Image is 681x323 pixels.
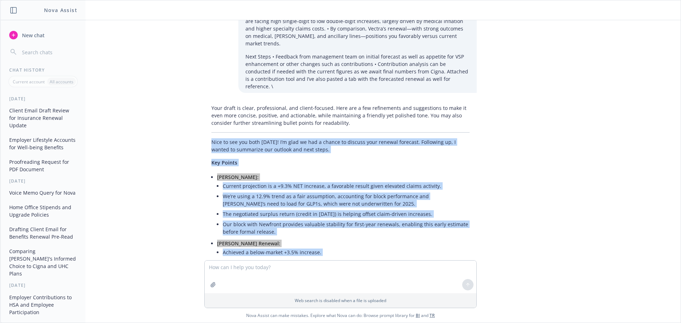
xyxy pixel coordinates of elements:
[3,308,678,323] span: Nova Assist can make mistakes. Explore what Nova can do: Browse prompt library for and
[6,187,80,199] button: Voice Memo Query for Nova
[211,159,237,166] span: Key Points
[6,245,80,279] button: Comparing [PERSON_NAME]'s Informed Choice to Cigna and UHC Plans
[1,96,85,102] div: [DATE]
[6,156,80,175] button: Proofreading Request for PDF Document
[6,134,80,153] button: Employer Lifestyle Accounts for Well-being Benefits
[223,209,470,219] li: The negotiated surplus return (credit in [DATE]) is helping offset claim-driven increases.
[6,29,80,41] button: New chat
[245,53,470,90] p: Next Steps • Feedback from management team on initial forecast as well as appetite for VSP enhanc...
[21,32,45,39] span: New chat
[1,67,85,73] div: Chat History
[6,105,80,131] button: Client Email Draft Review for Insurance Renewal Update
[430,312,435,318] a: TR
[217,240,280,247] span: [PERSON_NAME] Renewal:
[223,181,470,191] li: Current projection is a +9.3% NET increase, a favorable result given elevated claims activity.
[1,178,85,184] div: [DATE]
[13,79,45,85] p: Current account
[223,219,470,237] li: Our block with Newfront provides valuable stability for first-year renewals, enabling this early ...
[416,312,420,318] a: BI
[211,104,470,127] p: Your draft is clear, professional, and client-focused. Here are a few refinements and suggestions...
[6,291,80,318] button: Employer Contributions to HSA and Employee Participation
[6,223,80,243] button: Drafting Client Email for Benefits Renewal Pre-Read
[1,282,85,288] div: [DATE]
[50,79,73,85] p: All accounts
[21,47,77,57] input: Search chats
[223,191,470,209] li: We’re using a 12.9% trend as a fair assumption, accounting for block performance and [PERSON_NAME...
[217,174,259,180] span: [PERSON_NAME]:
[245,10,470,47] p: Market Context • For reference, the latest WSJ article reports that many employers nationally are...
[211,138,470,153] p: Nice to see you both [DATE]! I’m glad we had a chance to discuss your renewal forecast. Following...
[209,297,472,303] p: Web search is disabled when a file is uploaded
[223,247,470,257] li: Achieved a below-market +3.5% increase.
[44,6,77,14] h1: Nova Assist
[6,201,80,221] button: Home Office Stipends and Upgrade Policies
